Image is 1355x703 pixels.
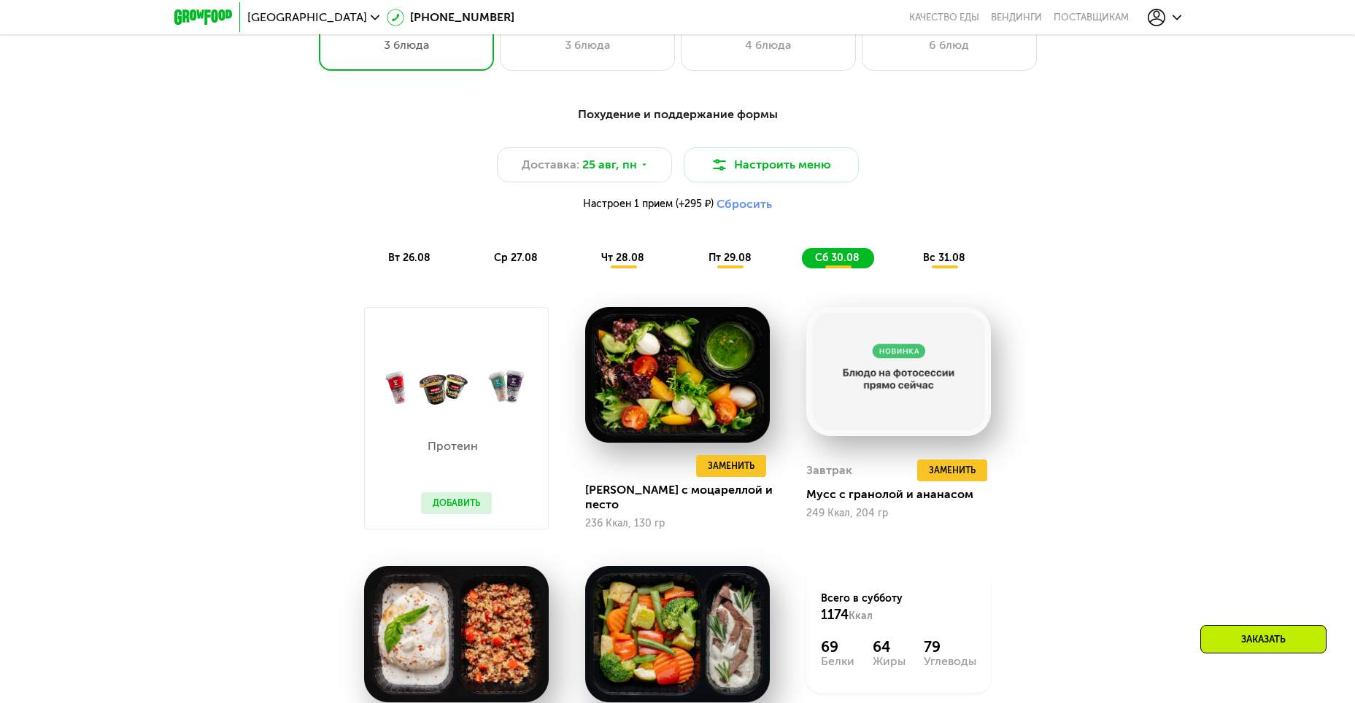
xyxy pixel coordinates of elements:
[709,252,752,264] span: пт 29.08
[929,463,976,478] span: Заменить
[494,252,538,264] span: ср 27.08
[1200,625,1327,653] div: Заказать
[717,197,772,211] button: Сбросить
[515,36,660,54] div: 3 блюда
[924,656,976,667] div: Углеводы
[806,459,852,481] div: Завтрак
[821,607,849,623] span: 1174
[585,483,781,512] div: [PERSON_NAME] с моцареллой и песто
[696,36,841,54] div: 4 блюда
[806,487,1003,502] div: Мусс с гранолой и ананасом
[387,9,514,26] a: [PHONE_NUMBER]
[849,610,873,622] span: Ккал
[247,12,367,23] span: [GEOGRAPHIC_DATA]
[684,147,859,182] button: Настроить меню
[421,440,485,452] p: Протеин
[1054,12,1129,23] div: поставщикам
[708,459,754,473] span: Заменить
[601,252,644,264] span: чт 28.08
[583,199,714,209] span: Настроен 1 прием (+295 ₽)
[821,591,976,624] div: Всего в субботу
[917,459,987,481] button: Заменить
[388,252,431,264] span: вт 26.08
[815,252,860,264] span: сб 30.08
[821,656,854,667] div: Белки
[246,106,1110,124] div: Похудение и поддержание формы
[924,638,976,656] div: 79
[991,12,1042,23] a: Вендинги
[877,36,1022,54] div: 6 блюд
[806,508,991,519] div: 249 Ккал, 204 гр
[585,518,770,529] div: 236 Ккал, 130 гр
[873,638,906,656] div: 64
[873,656,906,667] div: Жиры
[582,156,637,174] span: 25 авг, пн
[421,492,492,514] button: Добавить
[909,12,979,23] a: Качество еды
[696,455,766,477] button: Заменить
[923,252,965,264] span: вс 31.08
[334,36,479,54] div: 3 блюда
[821,638,854,656] div: 69
[522,156,579,174] span: Доставка:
